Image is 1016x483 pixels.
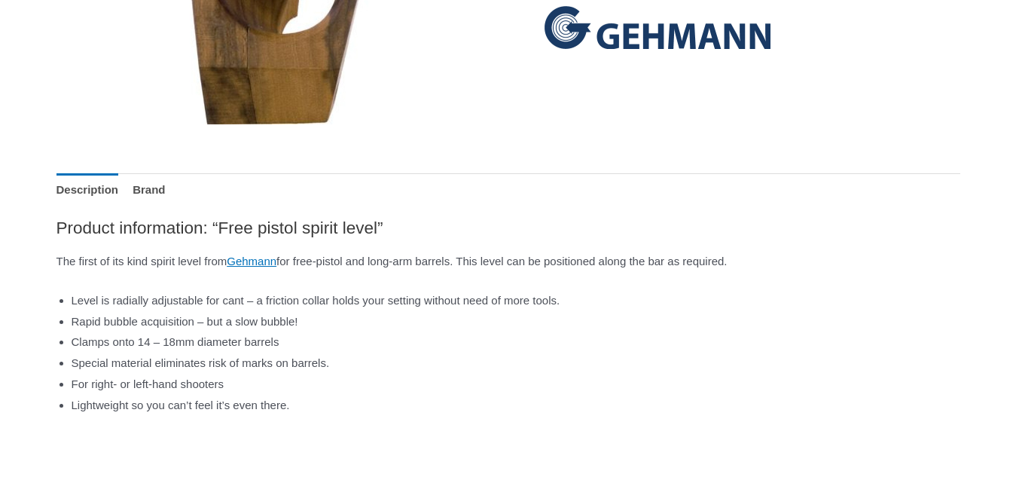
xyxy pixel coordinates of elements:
[72,332,960,353] li: Clamps onto 14 – 18mm diameter barrels
[72,290,960,311] li: Level is radially adjustable for cant – a friction collar holds your setting without need of more...
[56,173,119,206] a: Description
[72,353,960,374] li: Special material eliminates risk of marks on barrels.
[545,6,770,49] a: Gehmann
[227,255,276,267] a: Gehmann
[56,217,960,239] h2: Product information: “Free pistol spirit level”
[72,374,960,395] li: For right- or left-hand shooters
[72,311,960,332] li: Rapid bubble acquisition – but a slow bubble!
[72,395,960,416] li: Lightweight so you can’t feel it’s even there.
[133,173,165,206] a: Brand
[56,251,960,272] p: The first of its kind spirit level from for free-pistol and long-arm barrels. This level can be p...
